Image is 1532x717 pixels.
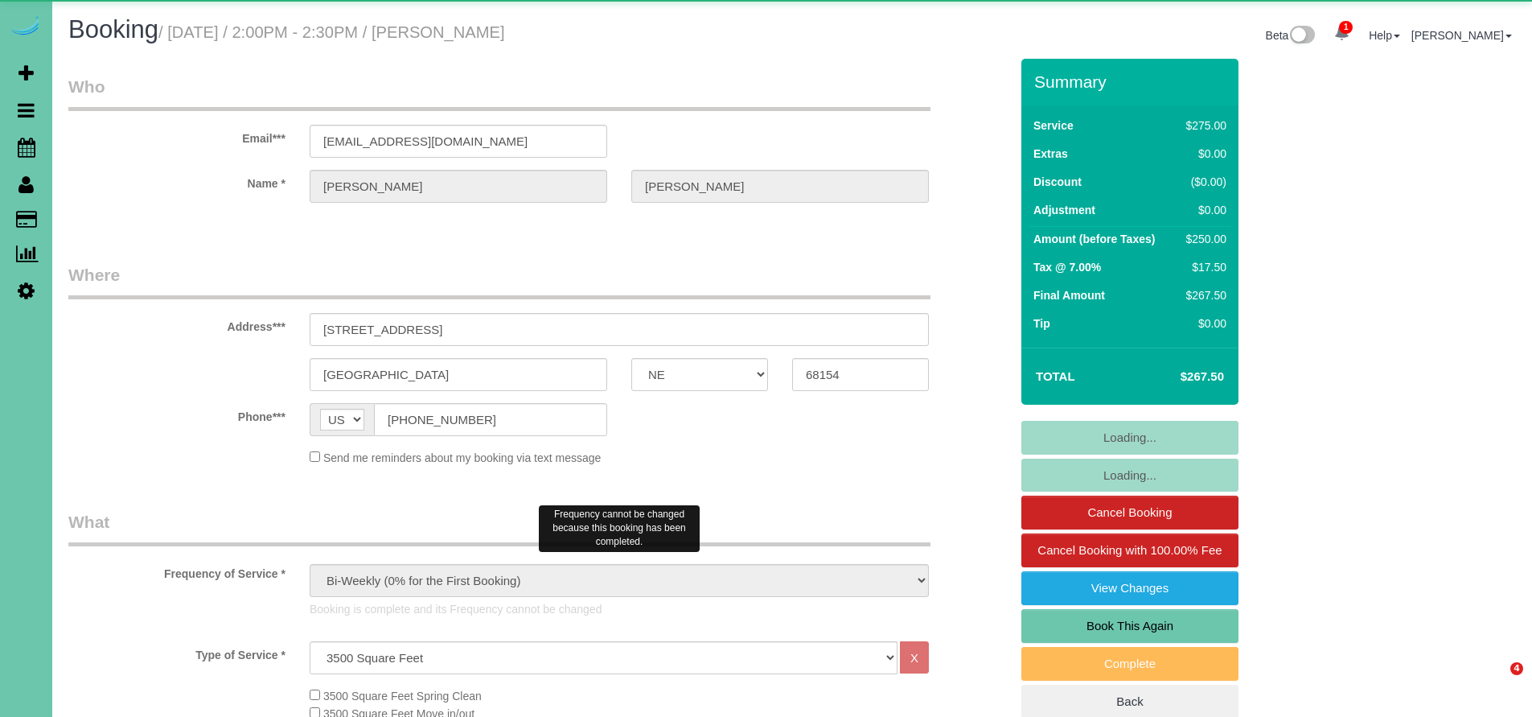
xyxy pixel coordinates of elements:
label: Tax @ 7.00% [1033,259,1101,275]
div: $0.00 [1180,315,1226,332]
img: Automaid Logo [10,16,42,39]
span: Booking [68,15,158,43]
label: Frequency of Service * [56,560,298,582]
legend: What [68,510,930,546]
h4: $267.50 [1132,370,1224,384]
div: $17.50 [1180,259,1226,275]
span: Cancel Booking with 100.00% Fee [1037,543,1222,557]
a: Cancel Booking with 100.00% Fee [1021,534,1238,567]
a: Beta [1266,29,1316,42]
span: 3500 Square Feet Spring Clean [323,690,482,703]
label: Final Amount [1033,287,1105,303]
strong: Total [1036,369,1075,383]
label: Tip [1033,315,1050,332]
a: View Changes [1021,571,1238,605]
label: Discount [1033,174,1082,190]
label: Name * [56,170,298,192]
label: Service [1033,117,1074,134]
label: Type of Service * [56,641,298,663]
div: $275.00 [1180,117,1226,134]
iframe: Intercom live chat [1477,662,1516,701]
div: $267.50 [1180,287,1226,303]
div: ($0.00) [1180,174,1226,190]
label: Amount (before Taxes) [1033,231,1155,247]
label: Extras [1033,146,1068,162]
img: New interface [1288,26,1315,47]
span: Send me reminders about my booking via text message [323,451,602,464]
a: Cancel Booking [1021,496,1238,530]
span: 4 [1510,662,1523,675]
p: Booking is complete and its Frequency cannot be changed [310,601,929,617]
legend: Where [68,263,930,299]
small: / [DATE] / 2:00PM - 2:30PM / [PERSON_NAME] [158,23,505,41]
a: Help [1369,29,1400,42]
a: [PERSON_NAME] [1411,29,1512,42]
div: Frequency cannot be changed because this booking has been completed. [539,505,700,551]
span: 1 [1339,21,1353,34]
a: 1 [1326,16,1357,52]
h3: Summary [1034,72,1230,91]
a: Book This Again [1021,609,1238,643]
div: $0.00 [1180,146,1226,162]
label: Adjustment [1033,202,1095,218]
div: $250.00 [1180,231,1226,247]
legend: Who [68,75,930,111]
div: $0.00 [1180,202,1226,218]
